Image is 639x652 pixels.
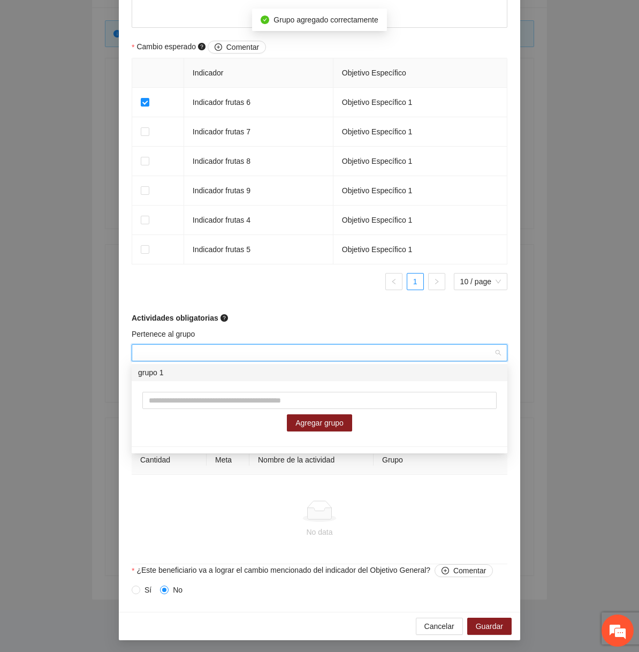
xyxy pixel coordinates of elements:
span: Grupo [382,456,403,464]
textarea: Escriba su mensaje y pulse “Intro” [5,292,204,330]
span: No [169,584,187,596]
span: ¿Este beneficiario va a lograr el cambio mencionado del indicador del Objetivo General? [136,564,493,577]
td: Objetivo Específico 1 [333,147,507,176]
span: plus-circle [215,43,222,52]
span: Cambio esperado [136,41,266,54]
th: Nombre de la actividad [249,445,374,475]
button: left [385,273,402,290]
div: Minimizar ventana de chat en vivo [176,5,201,31]
span: Cantidad [140,456,170,464]
td: Objetivo Específico 1 [333,176,507,206]
button: ¿Este beneficiario va a lograr el cambio mencionado del indicador del Objetivo General? [435,564,493,577]
span: Guardar [476,620,503,632]
button: Cancelar [416,618,463,635]
a: 1 [407,274,423,290]
td: Indicador frutas 9 [184,176,333,206]
span: 10 / page [460,274,501,290]
th: Indicador [184,58,333,88]
span: Grupo agregado correctamente [273,16,378,24]
th: Objetivo Específico [333,58,507,88]
button: Cambio esperado question-circle [208,41,266,54]
button: Guardar [467,618,512,635]
td: Indicador frutas 4 [184,206,333,235]
div: Page Size [454,273,507,290]
span: Comentar [453,565,486,577]
td: Indicador frutas 8 [184,147,333,176]
th: Meta [207,445,249,475]
span: Cancelar [424,620,454,632]
span: Sí [140,584,156,596]
div: grupo 1 [132,364,507,381]
span: left [391,278,397,285]
td: Indicador frutas 5 [184,235,333,264]
div: No data [140,526,499,538]
span: question-circle [220,314,228,322]
span: Agregar grupo [295,417,344,429]
li: 1 [407,273,424,290]
td: Indicador frutas 7 [184,117,333,147]
td: Objetivo Específico 1 [333,235,507,264]
span: Estamos en línea. [62,143,148,251]
td: Objetivo Específico 1 [333,206,507,235]
td: Objetivo Específico 1 [333,88,507,117]
li: Next Page [428,273,445,290]
div: Chatee con nosotros ahora [56,55,180,69]
span: check-circle [261,16,269,24]
span: right [433,278,440,285]
input: Pertenece al grupo [138,345,493,361]
button: Agregar grupo [287,414,352,431]
span: question-circle [198,43,206,50]
div: grupo 1 [138,367,501,378]
strong: Actividades obligatorias [132,314,218,322]
td: Indicador frutas 6 [184,88,333,117]
span: Comentar [226,41,259,53]
label: Pertenece al grupo [132,328,195,340]
span: plus-circle [442,567,449,575]
td: Objetivo Específico 1 [333,117,507,147]
button: right [428,273,445,290]
li: Previous Page [385,273,402,290]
